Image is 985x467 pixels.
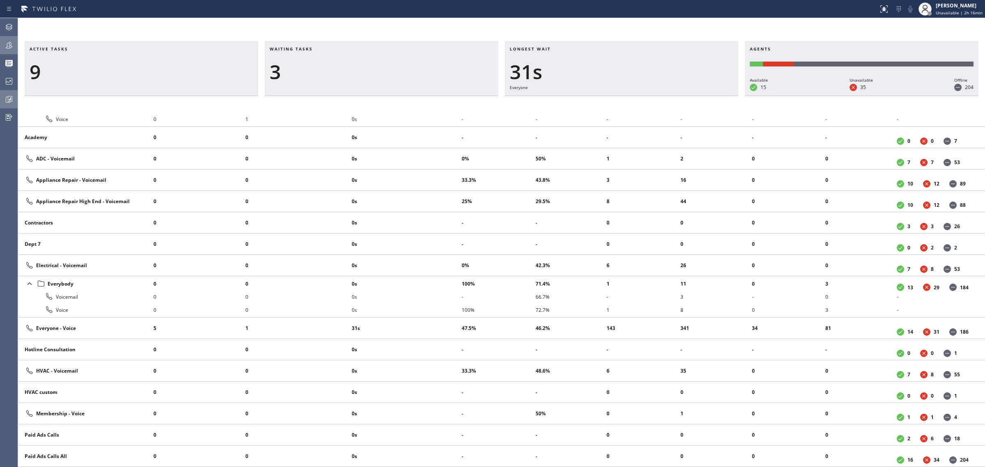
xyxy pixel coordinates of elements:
[536,259,607,272] li: 42.3%
[680,112,752,126] li: -
[153,174,245,187] li: 0
[25,114,147,124] div: Voice
[907,137,910,144] dd: 0
[934,328,939,335] dd: 31
[352,364,462,378] li: 0s
[25,278,147,289] div: Everybody
[245,238,352,251] li: 0
[680,238,752,251] li: 0
[752,386,826,399] li: 0
[680,174,752,187] li: 16
[462,428,536,442] li: -
[153,428,245,442] li: 0
[907,456,913,463] dd: 16
[825,131,897,144] li: -
[907,266,910,272] dd: 7
[462,195,536,208] li: 25%
[680,343,752,356] li: -
[897,223,904,230] dt: Available
[607,152,680,165] li: 1
[352,303,462,316] li: 0s
[750,62,763,66] div: Available: 15
[923,180,930,188] dt: Unavailable
[25,292,147,302] div: Voicemail
[936,2,983,9] div: [PERSON_NAME]
[607,386,680,399] li: 0
[949,456,957,464] dt: Offline
[352,450,462,463] li: 0s
[752,112,826,126] li: -
[153,216,245,229] li: 0
[352,386,462,399] li: 0s
[680,322,752,335] li: 341
[825,277,897,290] li: 3
[153,259,245,272] li: 0
[954,159,960,166] dd: 53
[245,428,352,442] li: 0
[931,414,934,421] dd: 1
[897,303,975,316] li: -
[462,407,536,420] li: -
[907,392,910,399] dd: 0
[245,131,352,144] li: 0
[153,386,245,399] li: 0
[923,201,930,209] dt: Unavailable
[920,223,928,230] dt: Unavailable
[944,435,951,442] dt: Offline
[920,414,928,421] dt: Unavailable
[897,290,975,303] li: -
[245,343,352,356] li: 0
[954,414,957,421] dd: 4
[931,223,934,230] dd: 3
[680,450,752,463] li: 0
[920,137,928,145] dt: Unavailable
[607,322,680,335] li: 143
[536,216,607,229] li: -
[960,456,969,463] dd: 204
[954,371,960,378] dd: 55
[462,322,536,335] li: 47.5%
[25,453,147,460] div: Paid Ads Calls All
[936,10,983,16] span: Unavailable | 2h 16min
[245,216,352,229] li: 0
[462,277,536,290] li: 100%
[245,386,352,399] li: 0
[750,84,757,91] dt: Available
[245,259,352,272] li: 0
[153,322,245,335] li: 5
[750,46,771,52] span: Agents
[897,414,904,421] dt: Available
[680,290,752,303] li: 3
[920,159,928,166] dt: Unavailable
[607,343,680,356] li: -
[680,277,752,290] li: 11
[750,76,768,84] div: Available
[920,266,928,273] dt: Unavailable
[931,435,934,442] dd: 6
[462,131,536,144] li: -
[25,346,147,353] div: Hotline Consultation
[944,159,951,166] dt: Offline
[536,152,607,165] li: 50%
[352,428,462,442] li: 0s
[949,328,957,336] dt: Offline
[907,435,910,442] dd: 2
[153,303,245,316] li: 0
[954,244,957,251] dd: 2
[510,84,733,91] div: Everyone
[245,195,352,208] li: 0
[153,364,245,378] li: 0
[245,407,352,420] li: 0
[462,303,536,316] li: 100%
[536,290,607,303] li: 66.7%
[352,407,462,420] li: 0s
[25,175,147,185] div: Appliance Repair - Voicemail
[934,201,939,208] dd: 12
[794,62,974,66] div: Offline: 204
[752,152,826,165] li: 0
[934,456,939,463] dd: 34
[825,407,897,420] li: 0
[607,428,680,442] li: 0
[245,303,352,316] li: 0
[352,277,462,290] li: 0s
